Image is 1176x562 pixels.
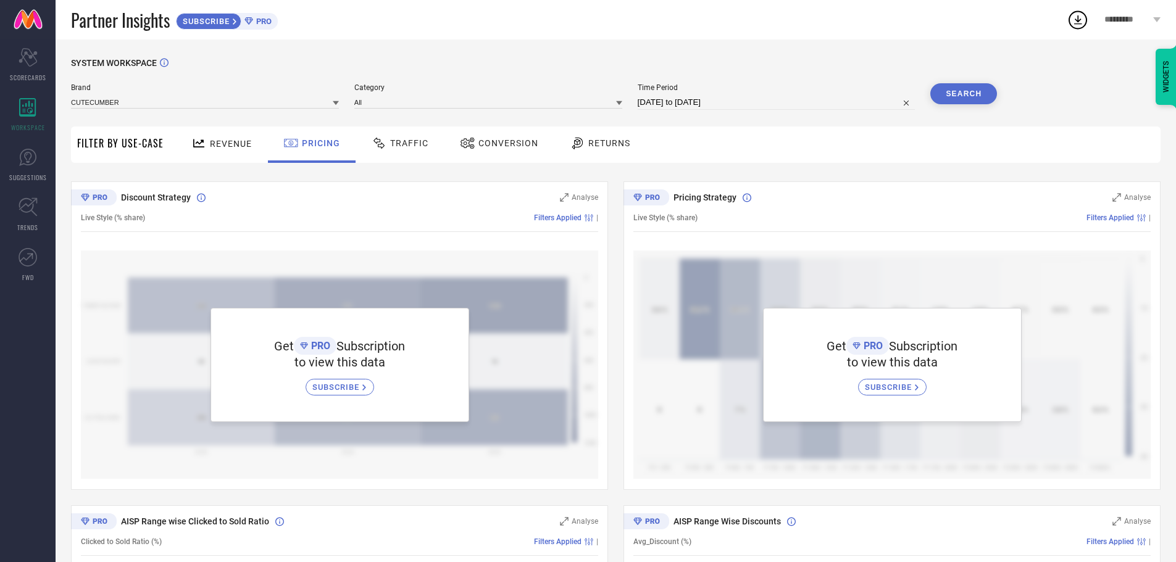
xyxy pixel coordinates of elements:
[253,17,272,26] span: PRO
[177,17,233,26] span: SUBSCRIBE
[865,382,915,392] span: SUBSCRIBE
[9,173,47,182] span: SUGGESTIONS
[294,355,385,370] span: to view this data
[560,193,569,202] svg: Zoom
[633,213,698,222] span: Live Style (% share)
[336,339,405,353] span: Subscription
[390,138,428,148] span: Traffic
[306,370,374,395] a: SUBSCRIBE
[827,339,846,353] span: Get
[638,95,915,110] input: Select time period
[121,192,191,202] span: Discount Strategy
[71,83,339,92] span: Brand
[71,58,157,68] span: SYSTEM WORKSPACE
[1086,213,1134,222] span: Filters Applied
[596,537,598,546] span: |
[1067,9,1089,31] div: Open download list
[22,273,34,282] span: FWD
[1124,517,1151,526] span: Analyse
[673,516,781,526] span: AISP Range Wise Discounts
[1149,537,1151,546] span: |
[1149,213,1151,222] span: |
[77,136,164,151] span: Filter By Use-Case
[1112,517,1121,526] svg: Zoom
[71,513,117,532] div: Premium
[623,189,669,208] div: Premium
[930,83,997,104] button: Search
[312,382,362,392] span: SUBSCRIBE
[354,83,622,92] span: Category
[302,138,340,148] span: Pricing
[572,517,598,526] span: Analyse
[588,138,630,148] span: Returns
[1086,537,1134,546] span: Filters Applied
[638,83,915,92] span: Time Period
[11,123,45,132] span: WORKSPACE
[308,340,330,352] span: PRO
[71,7,170,33] span: Partner Insights
[623,513,669,532] div: Premium
[1124,193,1151,202] span: Analyse
[176,10,278,30] a: SUBSCRIBEPRO
[121,516,269,526] span: AISP Range wise Clicked to Sold Ratio
[858,370,927,395] a: SUBSCRIBE
[596,213,598,222] span: |
[633,537,691,546] span: Avg_Discount (%)
[572,193,598,202] span: Analyse
[478,138,538,148] span: Conversion
[274,339,294,353] span: Get
[71,189,117,208] div: Premium
[673,192,736,202] span: Pricing Strategy
[534,537,582,546] span: Filters Applied
[1112,193,1121,202] svg: Zoom
[534,213,582,222] span: Filters Applied
[847,355,938,370] span: to view this data
[10,73,46,82] span: SCORECARDS
[17,223,38,232] span: TRENDS
[210,139,252,149] span: Revenue
[560,517,569,526] svg: Zoom
[81,213,145,222] span: Live Style (% share)
[861,340,883,352] span: PRO
[81,537,162,546] span: Clicked to Sold Ratio (%)
[889,339,957,353] span: Subscription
